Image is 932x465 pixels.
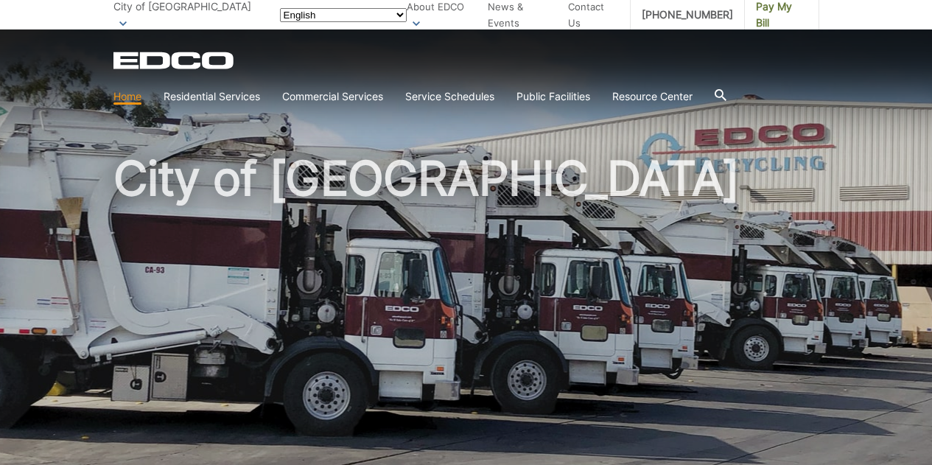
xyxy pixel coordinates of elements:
a: Service Schedules [405,88,494,105]
a: Resource Center [612,88,693,105]
select: Select a language [280,8,407,22]
a: Residential Services [164,88,260,105]
a: Home [113,88,141,105]
a: Public Facilities [516,88,590,105]
a: Commercial Services [282,88,383,105]
a: EDCD logo. Return to the homepage. [113,52,236,69]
